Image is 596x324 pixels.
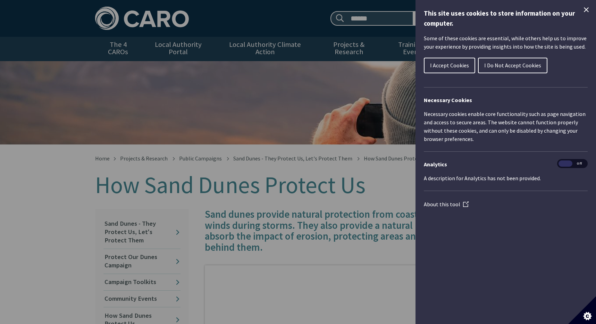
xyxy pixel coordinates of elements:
[430,62,469,69] span: I Accept Cookies
[424,174,588,182] p: A description for Analytics has not been provided.
[559,160,572,167] span: On
[424,110,588,143] p: Necessary cookies enable core functionality such as page navigation and access to secure areas. T...
[582,6,590,14] button: Close Cookie Control
[424,96,588,104] h2: Necessary Cookies
[424,201,469,208] a: About this tool
[424,34,588,51] p: Some of these cookies are essential, while others help us to improve your experience by providing...
[424,58,475,73] button: I Accept Cookies
[424,160,588,168] h3: Analytics
[572,160,586,167] span: Off
[424,8,588,28] h1: This site uses cookies to store information on your computer.
[484,62,541,69] span: I Do Not Accept Cookies
[568,296,596,324] button: Set cookie preferences
[478,58,547,73] button: I Do Not Accept Cookies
